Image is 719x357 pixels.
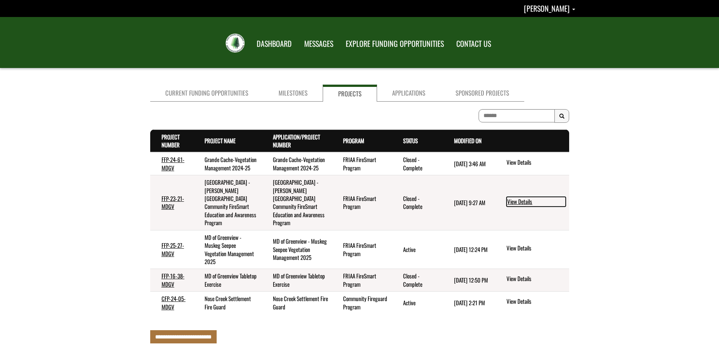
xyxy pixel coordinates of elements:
td: FRIAA FireSmart Program [332,152,392,175]
img: FRIAA Submissions Portal [226,34,245,53]
a: FFP-23-21-MDGV [162,194,184,210]
td: MD of Greenview Tabletop Exercise [193,269,262,292]
nav: Main Navigation [250,32,497,53]
td: MD of Greenview - Muskeg Seepee Vegetation Management 2025 [262,230,332,269]
td: Community Fireguard Program [332,292,392,314]
a: Status [403,136,418,145]
a: Applications [377,85,440,102]
span: [PERSON_NAME] [524,3,570,14]
td: MD of Greenview Tabletop Exercise [262,269,332,292]
td: FFP-24-61-MDGV [150,152,193,175]
a: CFP-24-05-MDGV [162,294,186,311]
a: CONTACT US [451,34,497,53]
time: [DATE] 2:21 PM [454,298,485,307]
td: FFP-16-38-MDGV [150,269,193,292]
td: 8/11/2025 3:46 AM [443,152,494,175]
a: Application/Project Number [273,133,320,149]
td: action menu [494,292,569,314]
td: Closed - Complete [392,152,443,175]
td: Closed - Complete [392,175,443,230]
a: View details [507,244,566,253]
th: Actions [494,130,569,152]
td: Nose Creek Settlement Fire Guard [262,292,332,314]
time: [DATE] 3:46 AM [454,159,486,168]
a: Sponsored Projects [440,85,524,102]
td: 7/26/2023 12:50 PM [443,269,494,292]
td: action menu [494,269,569,292]
td: Greenview - Sturgeon Heights Community FireSmart Education and Awareness Program [193,175,262,230]
td: Nose Creek Settlement Fire Guard [193,292,262,314]
td: 7/11/2025 12:24 PM [443,230,494,269]
td: FRIAA FireSmart Program [332,175,392,230]
td: FFP-23-21-MDGV [150,175,193,230]
a: Modified On [454,136,482,145]
td: MD of Greenview - Muskeg Seepee Vegetation Management 2025 [193,230,262,269]
a: Current Funding Opportunities [150,85,263,102]
a: Project Number [162,133,180,149]
td: action menu [494,152,569,175]
a: Program [343,136,364,145]
td: FRIAA FireSmart Program [332,230,392,269]
td: 7/4/2025 9:27 AM [443,175,494,230]
a: MESSAGES [299,34,339,53]
td: FRIAA FireSmart Program [332,269,392,292]
a: View details [507,297,566,306]
a: Projects [323,85,377,102]
a: FFP-16-38-MDGV [162,272,185,288]
a: EXPLORE FUNDING OPPORTUNITIES [340,34,450,53]
a: View details [507,158,566,167]
td: Grande Cache-Vegetation Management 2024-25 [262,152,332,175]
td: action menu [494,230,569,269]
td: FFP-25-27-MDGV [150,230,193,269]
td: 8/11/2025 2:21 PM [443,292,494,314]
td: Grande Cache-Vegetation Management 2024-25 [193,152,262,175]
time: [DATE] 12:24 PM [454,245,488,253]
time: [DATE] 12:50 PM [454,276,488,284]
a: View details [507,275,566,284]
td: action menu [494,175,569,230]
td: Greenview - Sturgeon Heights Community FireSmart Education and Awareness Program [262,175,332,230]
td: Active [392,230,443,269]
button: Search Results [554,109,569,123]
input: To search on partial text, use the asterisk (*) wildcard character. [479,109,555,122]
td: CFP-24-05-MDGV [150,292,193,314]
a: Milestones [263,85,323,102]
td: Closed - Complete [392,269,443,292]
td: Active [392,292,443,314]
a: FFP-24-61-MDGV [162,155,185,172]
a: FFP-25-27-MDGV [162,241,184,257]
time: [DATE] 9:27 AM [454,198,485,207]
a: DASHBOARD [251,34,297,53]
a: Wayne Brown [524,3,575,14]
a: Project Name [205,136,236,145]
a: View details [507,197,566,207]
